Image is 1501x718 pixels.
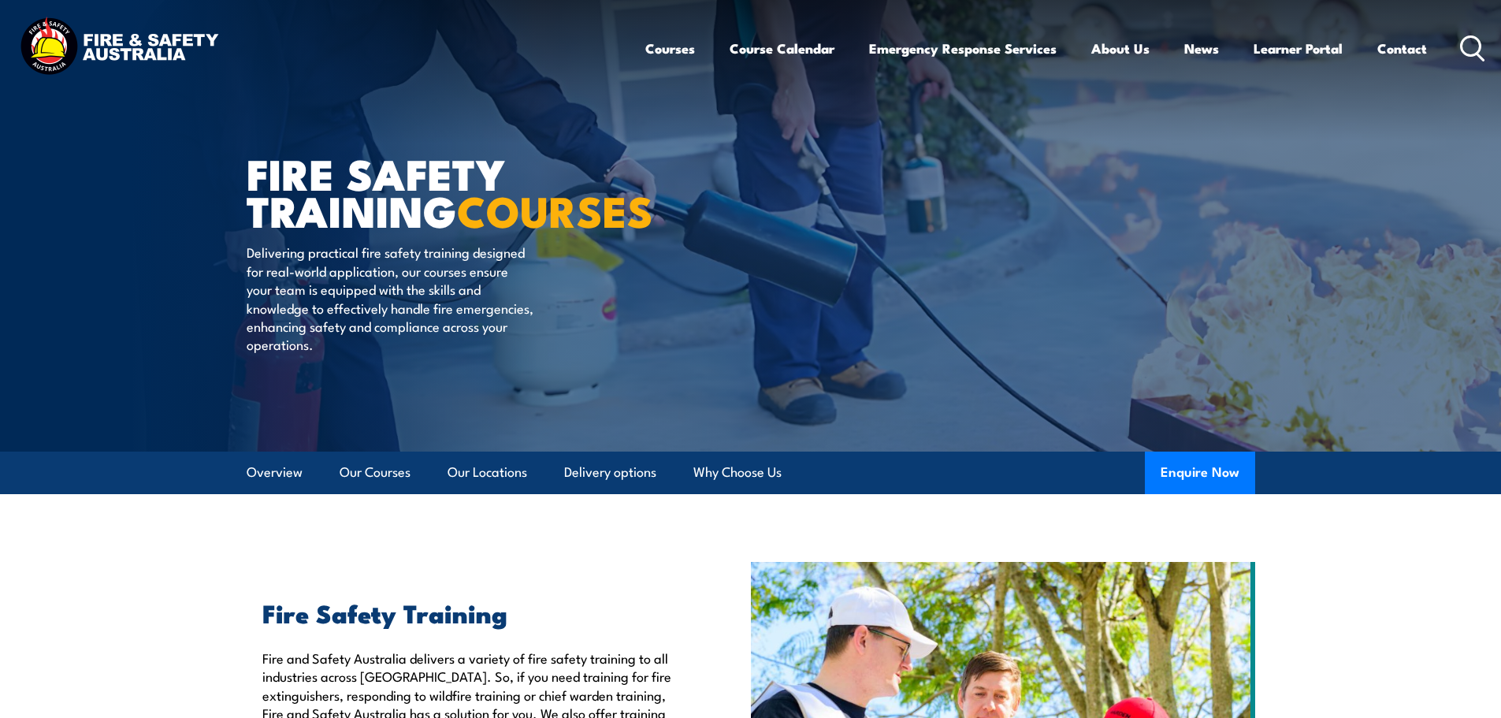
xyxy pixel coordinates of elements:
[247,154,636,228] h1: FIRE SAFETY TRAINING
[645,28,695,69] a: Courses
[340,452,411,493] a: Our Courses
[247,452,303,493] a: Overview
[693,452,782,493] a: Why Choose Us
[1091,28,1150,69] a: About Us
[730,28,834,69] a: Course Calendar
[448,452,527,493] a: Our Locations
[1145,452,1255,494] button: Enquire Now
[1184,28,1219,69] a: News
[457,177,653,242] strong: COURSES
[1377,28,1427,69] a: Contact
[1254,28,1343,69] a: Learner Portal
[564,452,656,493] a: Delivery options
[262,601,678,623] h2: Fire Safety Training
[869,28,1057,69] a: Emergency Response Services
[247,243,534,353] p: Delivering practical fire safety training designed for real-world application, our courses ensure...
